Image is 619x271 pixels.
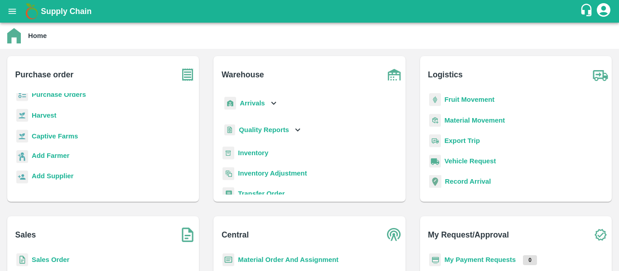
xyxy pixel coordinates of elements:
a: Sales Order [32,256,69,263]
a: My Payment Requests [445,256,516,263]
img: delivery [429,134,441,147]
p: 0 [523,255,537,265]
a: Vehicle Request [445,157,496,165]
a: Purchase Orders [32,91,86,98]
img: home [7,28,21,43]
a: Harvest [32,112,56,119]
b: My Request/Approval [428,228,509,241]
a: Transfer Order [238,190,285,197]
b: Central [222,228,249,241]
img: whTransfer [222,187,234,200]
a: Add Farmer [32,151,69,163]
img: qualityReport [224,124,235,136]
b: Arrivals [240,100,265,107]
img: whArrival [224,97,236,110]
img: soSales [176,223,199,246]
img: purchase [176,63,199,86]
b: Add Farmer [32,152,69,159]
img: check [589,223,612,246]
b: Supply Chain [41,7,92,16]
b: Add Supplier [32,172,73,180]
div: Quality Reports [222,121,303,139]
img: material [429,114,441,127]
b: Logistics [428,68,463,81]
img: vehicle [429,155,441,168]
b: Purchase order [15,68,73,81]
img: farmer [16,150,28,163]
img: harvest [16,129,28,143]
img: supplier [16,171,28,184]
a: Inventory Adjustment [238,170,307,177]
img: inventory [222,167,234,180]
img: harvest [16,109,28,122]
img: warehouse [383,63,406,86]
b: Quality Reports [239,126,289,133]
img: recordArrival [429,175,441,188]
a: Fruit Movement [445,96,495,103]
a: Material Order And Assignment [238,256,339,263]
img: sales [16,253,28,266]
img: fruit [429,93,441,106]
div: customer-support [580,3,595,19]
a: Add Supplier [32,171,73,183]
img: logo [23,2,41,20]
div: account of current user [595,2,612,21]
a: Record Arrival [445,178,491,185]
img: reciept [16,88,28,101]
img: payment [429,253,441,266]
b: Warehouse [222,68,264,81]
div: Arrivals [222,93,279,114]
b: Home [28,32,47,39]
a: Inventory [238,149,268,157]
b: Sales [15,228,36,241]
button: open drawer [2,1,23,22]
a: Supply Chain [41,5,580,18]
a: Material Movement [445,117,505,124]
a: Export Trip [445,137,480,144]
img: central [383,223,406,246]
img: centralMaterial [222,253,234,266]
img: truck [589,63,612,86]
a: Captive Farms [32,133,78,140]
img: whInventory [222,147,234,160]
